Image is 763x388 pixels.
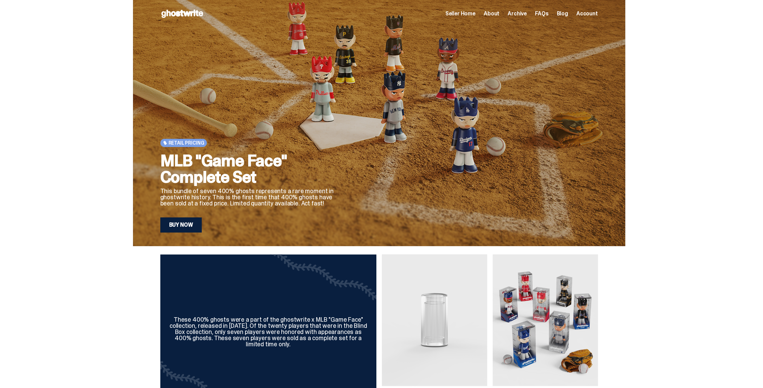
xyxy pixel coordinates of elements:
div: These 400% ghosts were a part of the ghostwrite x MLB "Game Face" collection, released in [DATE].... [169,317,368,347]
a: Buy Now [160,217,202,232]
p: This bundle of seven 400% ghosts represents a rare moment in ghostwrite history. This is the firs... [160,188,338,206]
a: Seller Home [445,11,476,16]
a: FAQs [535,11,548,16]
h2: MLB "Game Face" Complete Set [160,152,338,185]
img: Game Face (2025) [493,254,598,386]
span: Retail Pricing [169,140,204,146]
a: Blog [557,11,568,16]
img: Display Case for 100% ghosts [382,254,487,386]
a: Account [576,11,598,16]
a: Archive [508,11,527,16]
a: About [484,11,499,16]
